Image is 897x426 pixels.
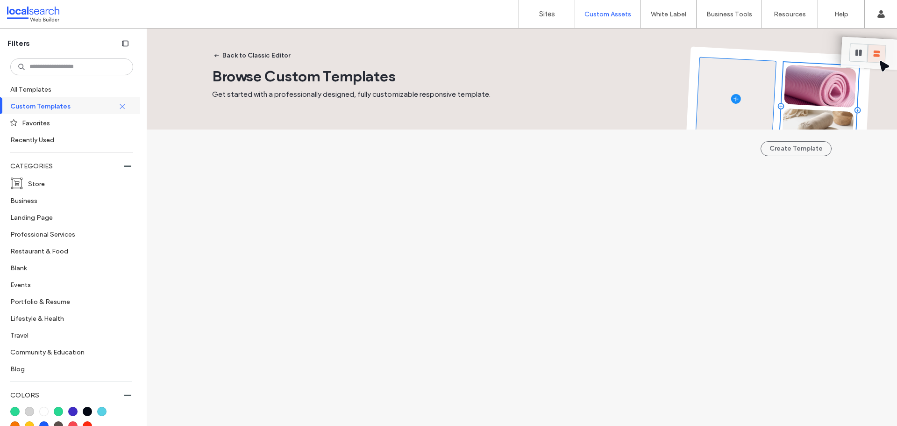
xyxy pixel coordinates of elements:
[10,158,124,175] label: CATEGORIES
[10,98,119,114] label: Custom Templates
[22,115,125,131] label: Favorites
[584,10,631,18] label: Custom Assets
[10,260,125,276] label: Blank
[10,276,125,293] label: Events
[7,38,30,49] span: Filters
[212,67,396,85] span: Browse Custom Templates
[10,310,125,326] label: Lifestyle & Health
[10,192,125,209] label: Business
[10,131,125,148] label: Recently Used
[10,243,125,259] label: Restaurant & Food
[206,48,299,63] button: Back to Classic Editor
[834,10,848,18] label: Help
[706,10,752,18] label: Business Tools
[774,10,806,18] label: Resources
[10,327,125,343] label: Travel
[10,81,131,97] label: All Templates
[10,226,125,242] label: Professional Services
[10,293,125,310] label: Portfolio & Resume
[761,141,832,156] button: Create Template
[10,361,125,377] label: Blog
[10,344,125,360] label: Community & Education
[651,10,686,18] label: White Label
[28,175,125,192] label: Store
[539,10,555,18] label: Sites
[212,90,491,99] span: Get started with a professionally designed, fully customizable responsive template.
[10,387,124,404] label: COLORS
[10,209,125,225] label: Landing Page
[10,177,23,190] img: i_cart_boxed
